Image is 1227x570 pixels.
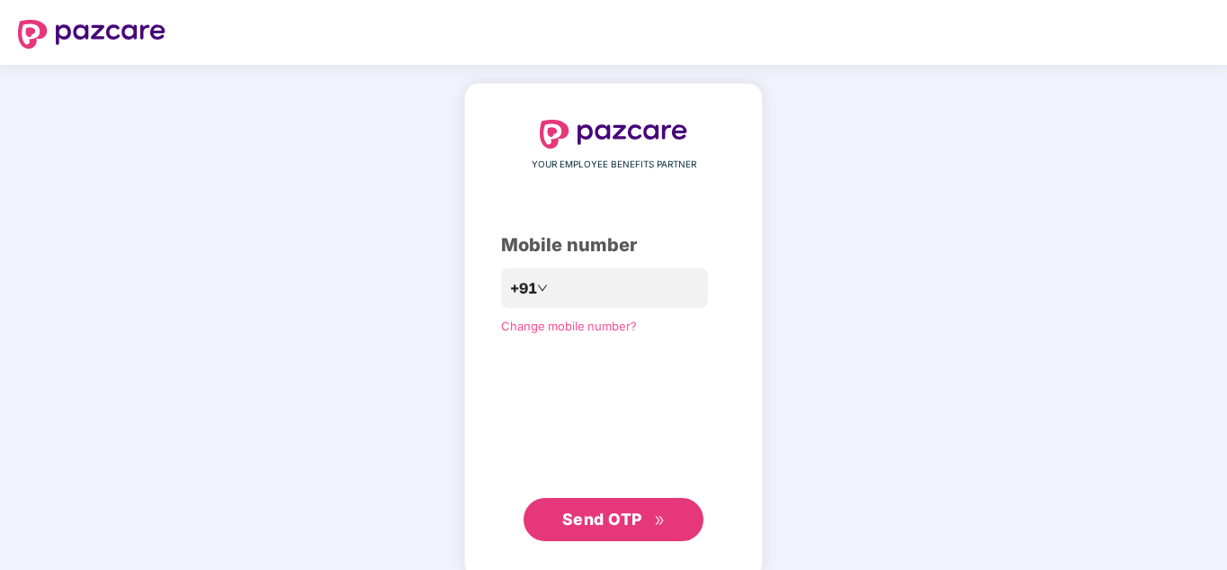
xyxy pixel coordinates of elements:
[540,120,687,149] img: logo
[562,510,642,529] span: Send OTP
[532,158,696,172] span: YOUR EMPLOYEE BENEFITS PARTNER
[654,515,666,527] span: double-right
[524,498,703,541] button: Send OTPdouble-right
[510,277,537,300] span: +91
[537,283,548,294] span: down
[501,231,726,259] div: Mobile number
[501,319,637,333] a: Change mobile number?
[18,20,166,49] img: logo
